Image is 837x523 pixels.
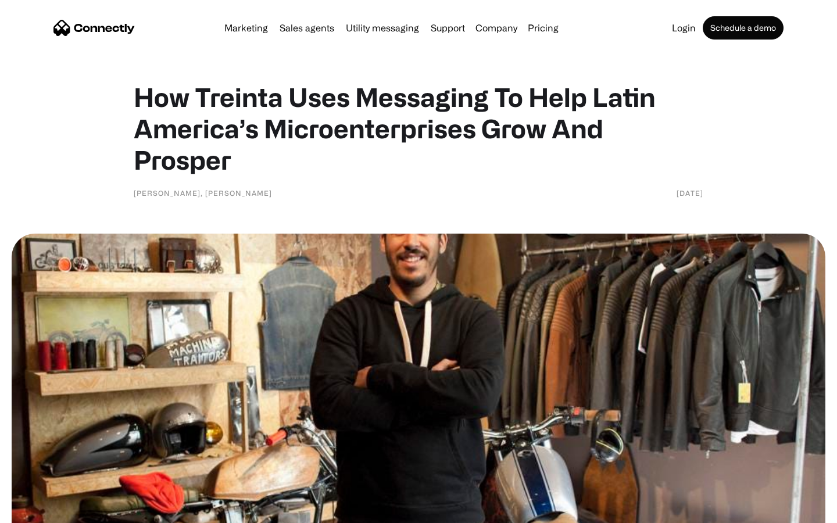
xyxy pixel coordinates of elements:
h1: How Treinta Uses Messaging To Help Latin America’s Microenterprises Grow And Prosper [134,81,703,175]
a: Login [667,23,700,33]
a: Support [426,23,470,33]
div: Company [475,20,517,36]
div: [DATE] [677,187,703,199]
a: Marketing [220,23,273,33]
ul: Language list [23,503,70,519]
div: [PERSON_NAME], [PERSON_NAME] [134,187,272,199]
a: Sales agents [275,23,339,33]
a: Schedule a demo [703,16,784,40]
a: Utility messaging [341,23,424,33]
aside: Language selected: English [12,503,70,519]
a: Pricing [523,23,563,33]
